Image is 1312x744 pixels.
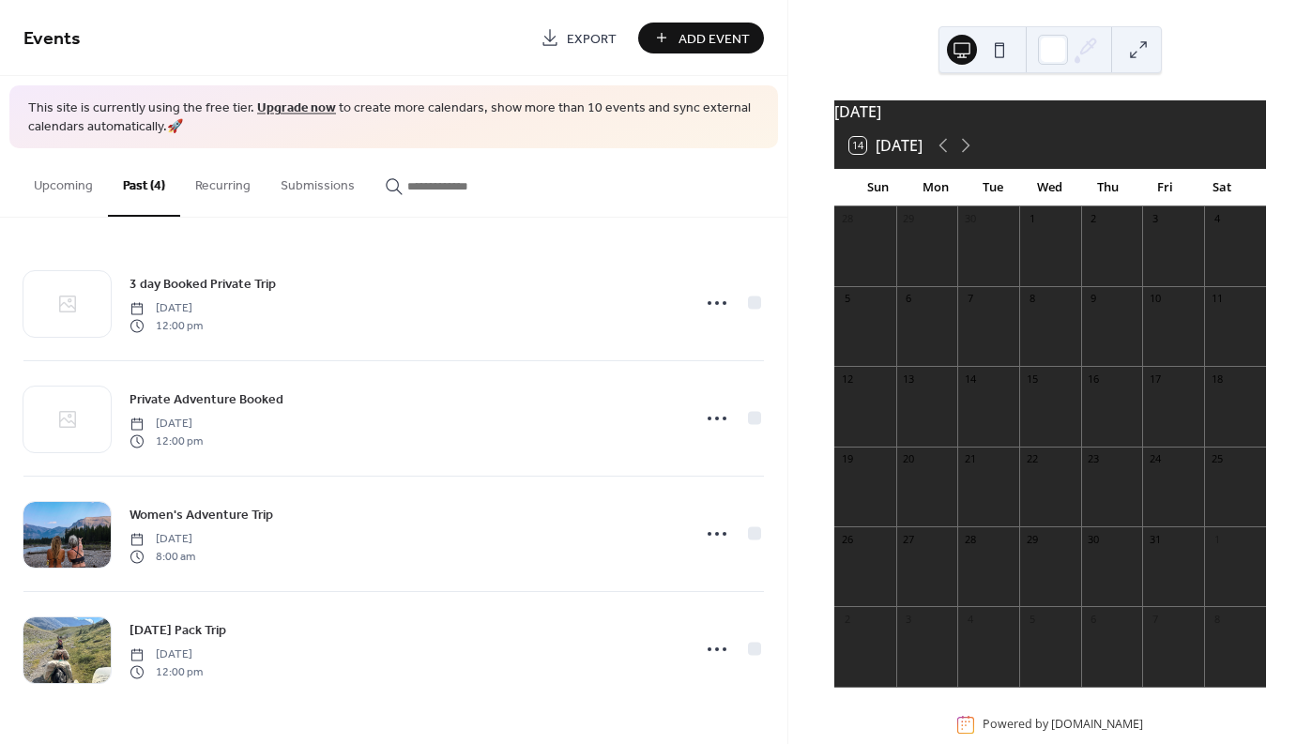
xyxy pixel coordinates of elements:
span: 3 day Booked Private Trip [130,275,276,295]
div: 20 [902,452,916,466]
span: 12:00 pm [130,317,203,334]
div: Wed [1021,169,1078,206]
div: 5 [1025,612,1039,626]
div: 12 [840,372,854,386]
div: 6 [1087,612,1101,626]
button: Submissions [266,148,370,215]
div: 1 [1025,212,1039,226]
div: 4 [1210,212,1224,226]
a: Upgrade now [257,96,336,121]
div: 18 [1210,372,1224,386]
div: 7 [1148,612,1162,626]
div: 2 [1087,212,1101,226]
div: 23 [1087,452,1101,466]
div: 10 [1148,292,1162,306]
span: 12:00 pm [130,663,203,680]
div: 7 [963,292,977,306]
div: 28 [963,532,977,546]
div: Fri [1137,169,1194,206]
a: [DATE] Pack Trip [130,619,226,641]
div: 4 [963,612,977,626]
div: 5 [840,292,854,306]
a: Export [526,23,631,53]
div: Mon [907,169,964,206]
div: 30 [963,212,977,226]
span: [DATE] [130,416,203,433]
div: 27 [902,532,916,546]
div: 25 [1210,452,1224,466]
button: 14[DATE] [843,132,929,159]
div: 14 [963,372,977,386]
div: 28 [840,212,854,226]
button: Past (4) [108,148,180,217]
div: 16 [1087,372,1101,386]
button: Recurring [180,148,266,215]
span: 12:00 pm [130,433,203,449]
a: 3 day Booked Private Trip [130,273,276,295]
div: Sun [849,169,907,206]
a: Women's Adventure Trip [130,504,273,525]
button: Add Event [638,23,764,53]
span: Private Adventure Booked [130,390,283,410]
div: 29 [1025,532,1039,546]
div: 3 [902,612,916,626]
div: 11 [1210,292,1224,306]
div: 21 [963,452,977,466]
div: 30 [1087,532,1101,546]
div: 1 [1210,532,1224,546]
span: 8:00 am [130,548,195,565]
div: 2 [840,612,854,626]
div: 6 [902,292,916,306]
div: 31 [1148,532,1162,546]
div: 19 [840,452,854,466]
span: [DATE] [130,646,203,663]
a: [DOMAIN_NAME] [1051,717,1143,733]
div: 17 [1148,372,1162,386]
div: 9 [1087,292,1101,306]
div: 13 [902,372,916,386]
div: 24 [1148,452,1162,466]
span: [DATE] [130,531,195,548]
span: [DATE] [130,300,203,317]
span: Women's Adventure Trip [130,506,273,525]
button: Upcoming [19,148,108,215]
span: Export [567,29,617,49]
div: 26 [840,532,854,546]
div: 3 [1148,212,1162,226]
span: Events [23,21,81,57]
div: 8 [1210,612,1224,626]
span: [DATE] Pack Trip [130,621,226,641]
div: [DATE] [834,100,1266,123]
div: Powered by [983,717,1143,733]
div: 15 [1025,372,1039,386]
div: Tue [964,169,1021,206]
div: 22 [1025,452,1039,466]
span: This site is currently using the free tier. to create more calendars, show more than 10 events an... [28,99,759,136]
a: Private Adventure Booked [130,388,283,410]
div: Thu [1078,169,1136,206]
div: 29 [902,212,916,226]
span: Add Event [679,29,750,49]
div: Sat [1194,169,1251,206]
div: 8 [1025,292,1039,306]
